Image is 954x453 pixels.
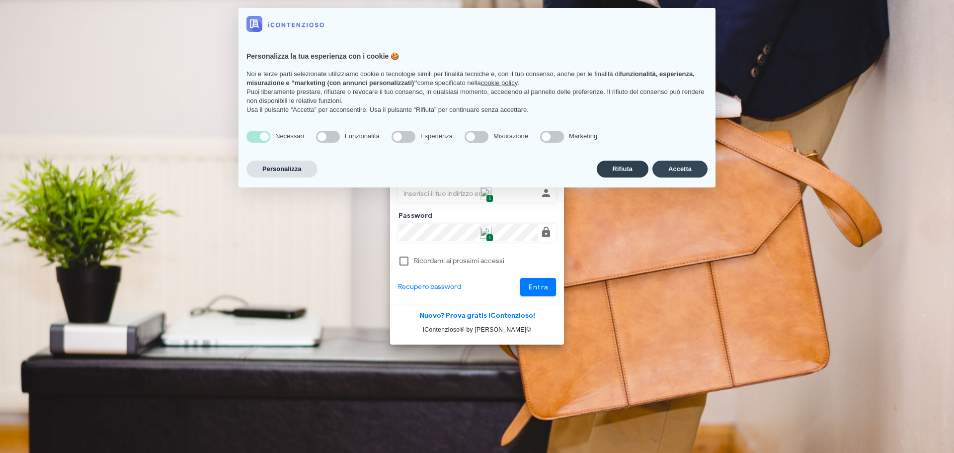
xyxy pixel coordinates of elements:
[398,281,461,292] a: Recupero password
[569,132,597,140] span: Marketing
[246,52,708,62] h2: Personalizza la tua esperienza con i cookie 🍪
[528,283,549,291] span: Entra
[390,325,564,335] p: iContenzioso® by [PERSON_NAME]©
[420,132,453,140] span: Esperienza
[246,105,708,114] p: Usa il pulsante “Accetta” per acconsentire. Usa il pulsante “Rifiuta” per continuare senza accett...
[246,16,324,32] img: logo
[652,161,708,178] button: Accetta
[486,234,493,242] span: 1
[481,79,517,87] a: cookie policy - il link si apre in una nuova scheda
[414,256,556,266] label: Ricordami ai prossimi accessi
[246,161,318,178] button: Personalizza
[597,161,648,178] button: Rifiuta
[246,88,708,105] p: Puoi liberamente prestare, rifiutare o revocare il tuo consenso, in qualsiasi momento, accedendo ...
[493,132,528,140] span: Misurazione
[480,227,492,239] img: npw-badge-icon.svg
[275,132,304,140] span: Necessari
[480,187,492,199] img: npw-badge-icon.svg
[396,211,433,221] label: Password
[419,311,535,320] a: Nuovo? Prova gratis iContenzioso!
[520,278,556,296] button: Entra
[486,194,493,203] span: 1
[246,70,708,88] p: Noi e terze parti selezionate utilizziamo cookie o tecnologie simili per finalità tecniche e, con...
[246,70,695,87] strong: funzionalità, esperienza, misurazione e “marketing (con annunci personalizzati)”
[345,132,380,140] span: Funzionalità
